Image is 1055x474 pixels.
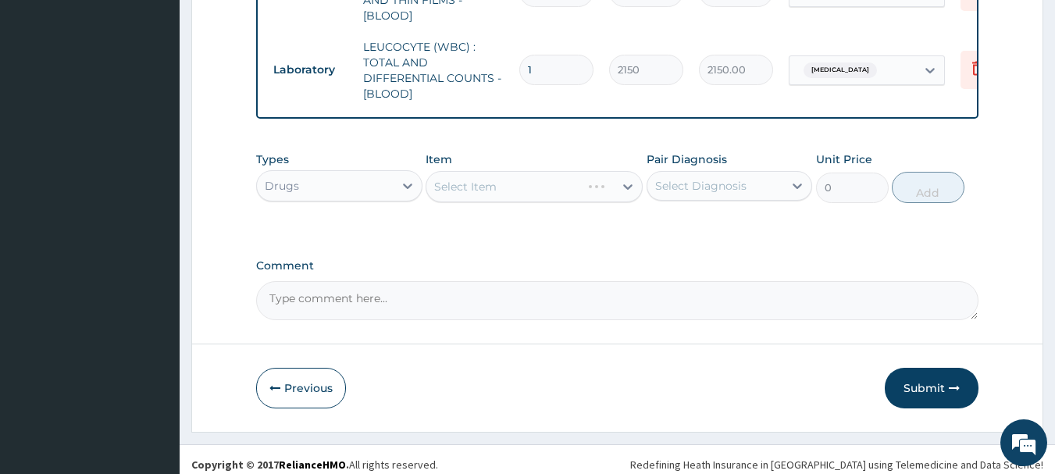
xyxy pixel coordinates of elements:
[265,178,299,194] div: Drugs
[256,259,979,273] label: Comment
[804,62,877,78] span: [MEDICAL_DATA]
[256,8,294,45] div: Minimize live chat window
[256,368,346,408] button: Previous
[91,139,216,297] span: We're online!
[256,153,289,166] label: Types
[630,457,1043,472] div: Redefining Heath Insurance in [GEOGRAPHIC_DATA] using Telemedicine and Data Science!
[647,151,727,167] label: Pair Diagnosis
[355,31,511,109] td: LEUCOCYTE (WBC) : TOTAL AND DIFFERENTIAL COUNTS - [BLOOD]
[81,87,262,108] div: Chat with us now
[892,172,964,203] button: Add
[8,312,298,366] textarea: Type your message and hit 'Enter'
[885,368,978,408] button: Submit
[279,458,346,472] a: RelianceHMO
[266,55,355,84] td: Laboratory
[29,78,63,117] img: d_794563401_company_1708531726252_794563401
[191,458,349,472] strong: Copyright © 2017 .
[816,151,872,167] label: Unit Price
[426,151,452,167] label: Item
[655,178,747,194] div: Select Diagnosis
